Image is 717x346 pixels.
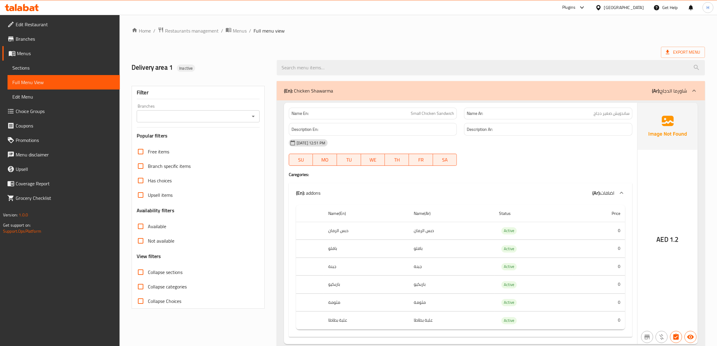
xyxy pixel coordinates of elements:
div: (En): Chicken Shawarma(Ar):شاورما الدجاج [277,81,705,100]
span: Has choices [148,177,172,184]
div: (En): Chicken Shawarma(Ar):شاورما الدجاج [289,203,632,337]
span: Active [501,245,517,252]
td: بافلو [409,240,494,258]
th: بافلو [323,240,409,258]
td: 0 [572,276,625,294]
span: Restaurants management [165,27,219,34]
a: Grocery Checklist [2,191,120,205]
a: Branches [2,32,120,46]
span: [DATE] 12:51 PM [294,140,328,146]
td: دبس الرمان [409,222,494,240]
th: Name(Ar) [409,205,494,222]
th: Name(En) [323,205,409,222]
h3: View filters [137,253,161,260]
span: اضافات [600,188,614,197]
p: Chicken Shawarma [284,87,333,94]
span: Edit Restaurant [16,21,115,28]
td: مثومة [409,294,494,311]
span: Version: [3,211,18,219]
button: TH [385,154,409,166]
strong: Description Ar: [467,126,493,133]
th: دبس الرمان [323,222,409,240]
span: Full Menu View [12,79,115,86]
span: H [706,4,709,11]
span: Promotions [16,137,115,144]
th: Price [572,205,625,222]
a: Edit Restaurant [2,17,120,32]
p: addons [296,189,320,197]
a: Choice Groups [2,104,120,118]
img: Ae5nvW7+0k+MAAAAAElFTkSuQmCC [638,103,698,150]
span: TU [339,156,359,164]
td: 0 [572,294,625,311]
a: Coverage Report [2,176,120,191]
span: Free items [148,148,169,155]
input: search [277,60,705,75]
button: Not branch specific item [641,331,653,343]
span: Upsell [16,165,115,173]
span: Edit Menu [12,93,115,100]
a: Edit Menu [8,90,120,104]
button: Available [684,331,697,343]
span: Not available [148,237,174,244]
h4: Caregories: [289,171,632,178]
div: Inactive [177,64,195,72]
span: Menu disclaimer [16,151,115,158]
span: Active [501,281,517,288]
button: SU [289,154,313,166]
span: AED [657,234,669,245]
span: SA [435,156,455,164]
div: Plugins [562,4,575,11]
th: جبنة [323,258,409,275]
strong: Name En: [291,110,309,117]
td: جبنة [409,258,494,275]
span: Menus [233,27,247,34]
span: Small Chicken Sandwich [411,110,454,117]
b: (Ar): [592,188,600,197]
a: Upsell [2,162,120,176]
a: Home [132,27,151,34]
table: choices table [296,205,625,330]
th: علبة بطاطا [323,312,409,329]
a: Support.OpsPlatform [3,227,41,235]
td: 0 [572,312,625,329]
button: TU [337,154,361,166]
li: / [249,27,251,34]
h2: Delivery area 1 [132,63,270,72]
div: [GEOGRAPHIC_DATA] [604,4,644,11]
a: Restaurants management [158,27,219,35]
th: مثومة [323,294,409,311]
td: 0 [572,222,625,240]
span: FR [411,156,431,164]
span: ساندويش صغير دجاج [594,110,630,117]
span: Export Menu [661,47,705,58]
b: (Ar): [652,86,660,95]
button: WE [361,154,385,166]
a: Coupons [2,118,120,133]
td: علبة بطاطا [409,312,494,329]
div: Active [501,299,517,306]
div: Active [501,227,517,234]
li: / [153,27,155,34]
span: Grocery Checklist [16,194,115,202]
span: Active [501,317,517,324]
p: شاورما الدجاج [652,87,687,94]
button: Open [249,112,257,121]
a: Sections [8,61,120,75]
button: Purchased item [656,331,668,343]
span: 1.2 [670,234,678,245]
h3: Popular filters [137,132,260,139]
span: Active [501,263,517,270]
div: (En): addons(Ar):اضافات [289,183,632,203]
li: / [221,27,223,34]
span: Inactive [177,65,195,71]
button: MO [313,154,337,166]
strong: Name Ar: [467,110,483,117]
nav: breadcrumb [132,27,705,35]
span: Choice Groups [16,108,115,115]
div: Filter [137,86,260,99]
